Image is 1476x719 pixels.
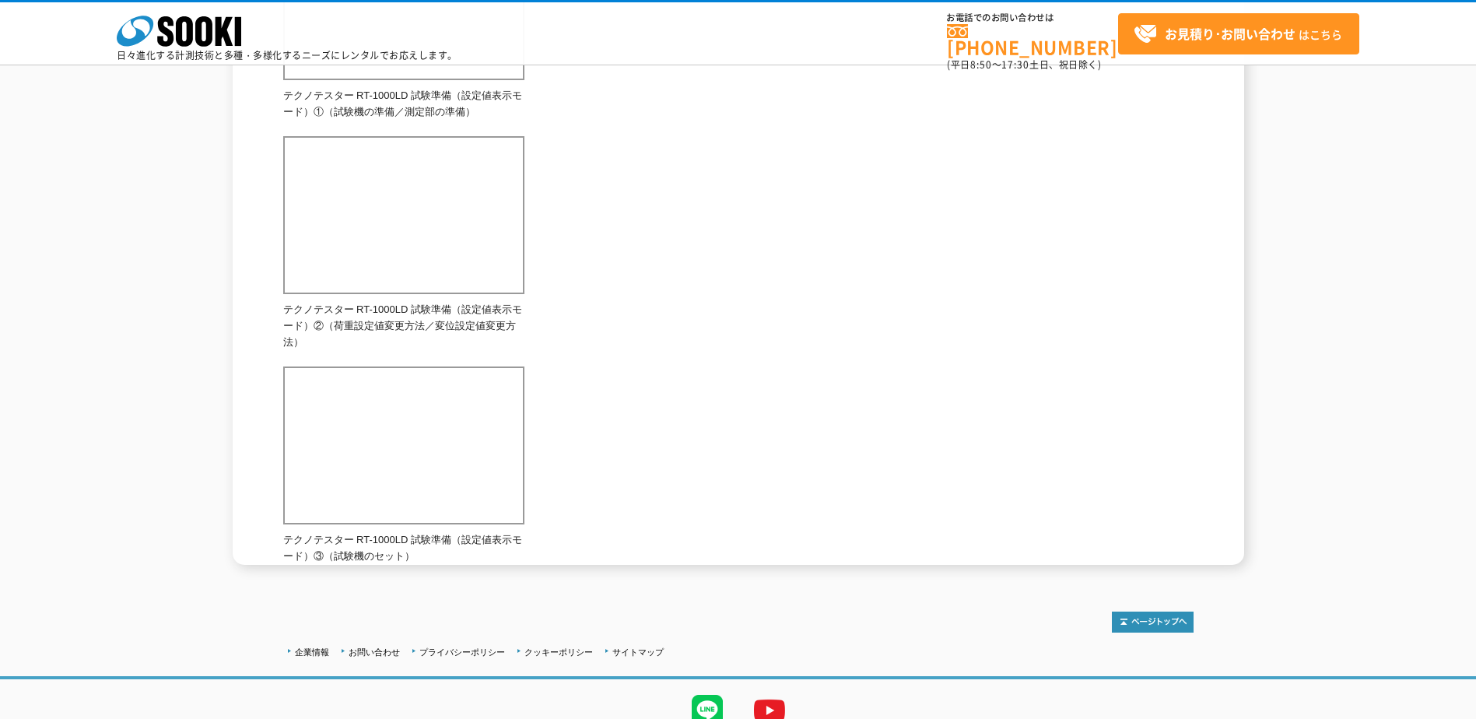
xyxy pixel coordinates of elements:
[419,647,505,657] a: プライバシーポリシー
[283,88,524,121] p: テクノテスター RT-1000LD 試験準備（設定値表示モード）①（試験機の準備／測定部の準備）
[117,51,458,60] p: 日々進化する計測技術と多種・多様化するニーズにレンタルでお応えします。
[524,647,593,657] a: クッキーポリシー
[947,24,1118,56] a: [PHONE_NUMBER]
[1134,23,1342,46] span: はこちら
[947,58,1101,72] span: (平日 ～ 土日、祝日除く)
[283,532,524,565] p: テクノテスター RT-1000LD 試験準備（設定値表示モード）③（試験機のセット）
[970,58,992,72] span: 8:50
[1118,13,1359,54] a: お見積り･お問い合わせはこちら
[947,13,1118,23] span: お電話でのお問い合わせは
[349,647,400,657] a: お問い合わせ
[283,302,524,350] p: テクノテスター RT-1000LD 試験準備（設定値表示モード）②（荷重設定値変更方法／変位設定値変更方法）
[1165,24,1295,43] strong: お見積り･お問い合わせ
[1001,58,1029,72] span: 17:30
[1112,612,1194,633] img: トップページへ
[295,647,329,657] a: 企業情報
[612,647,664,657] a: サイトマップ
